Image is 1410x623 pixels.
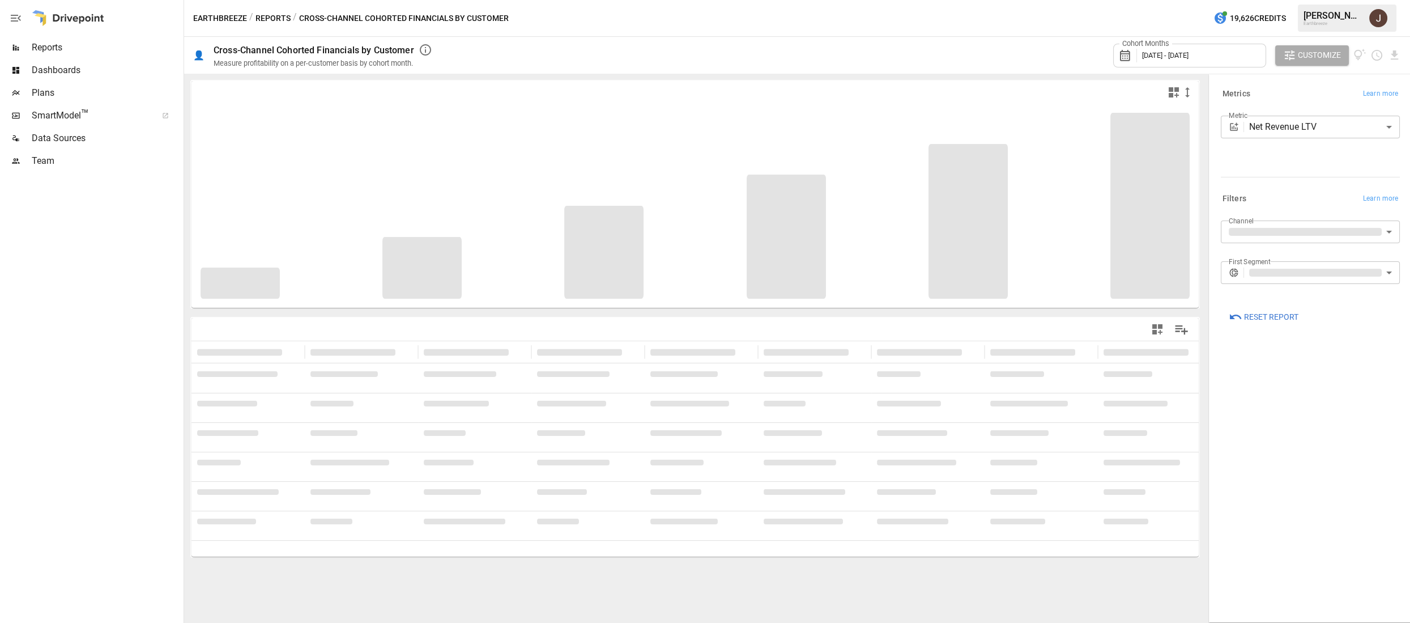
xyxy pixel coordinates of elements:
[1353,45,1366,66] button: View documentation
[32,154,181,168] span: Team
[1229,257,1271,266] label: First Segment
[293,11,297,26] div: /
[1190,344,1205,360] button: Sort
[1249,116,1400,138] div: Net Revenue LTV
[1303,21,1362,26] div: Earthbreeze
[1363,88,1398,100] span: Learn more
[1229,216,1254,226] label: Channel
[214,59,413,67] div: Measure profitability on a per-customer basis by cohort month.
[193,11,247,26] button: Earthbreeze
[963,344,979,360] button: Sort
[1275,45,1349,66] button: Customize
[1169,317,1194,342] button: Manage Columns
[81,107,89,121] span: ™
[1119,39,1172,49] label: Cohort Months
[1221,307,1306,327] button: Reset Report
[1369,9,1387,27] img: Jon Wedel
[397,344,412,360] button: Sort
[510,344,526,360] button: Sort
[1363,193,1398,205] span: Learn more
[32,63,181,77] span: Dashboards
[1076,344,1092,360] button: Sort
[1142,51,1189,60] span: [DATE] - [DATE]
[1222,193,1246,205] h6: Filters
[1230,11,1286,26] span: 19,626 Credits
[249,11,253,26] div: /
[32,109,150,122] span: SmartModel
[32,41,181,54] span: Reports
[1362,2,1394,34] button: Jon Wedel
[1209,8,1290,29] button: 19,626Credits
[32,132,181,145] span: Data Sources
[1222,88,1250,100] h6: Metrics
[623,344,639,360] button: Sort
[255,11,291,26] button: Reports
[850,344,866,360] button: Sort
[1229,111,1247,120] label: Metric
[1370,49,1383,62] button: Schedule report
[32,86,181,100] span: Plans
[736,344,752,360] button: Sort
[1303,10,1362,21] div: [PERSON_NAME]
[193,50,205,61] div: 👤
[283,344,299,360] button: Sort
[214,45,414,56] div: Cross-Channel Cohorted Financials by Customer
[1388,49,1401,62] button: Download report
[1298,48,1341,62] span: Customize
[1244,310,1298,324] span: Reset Report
